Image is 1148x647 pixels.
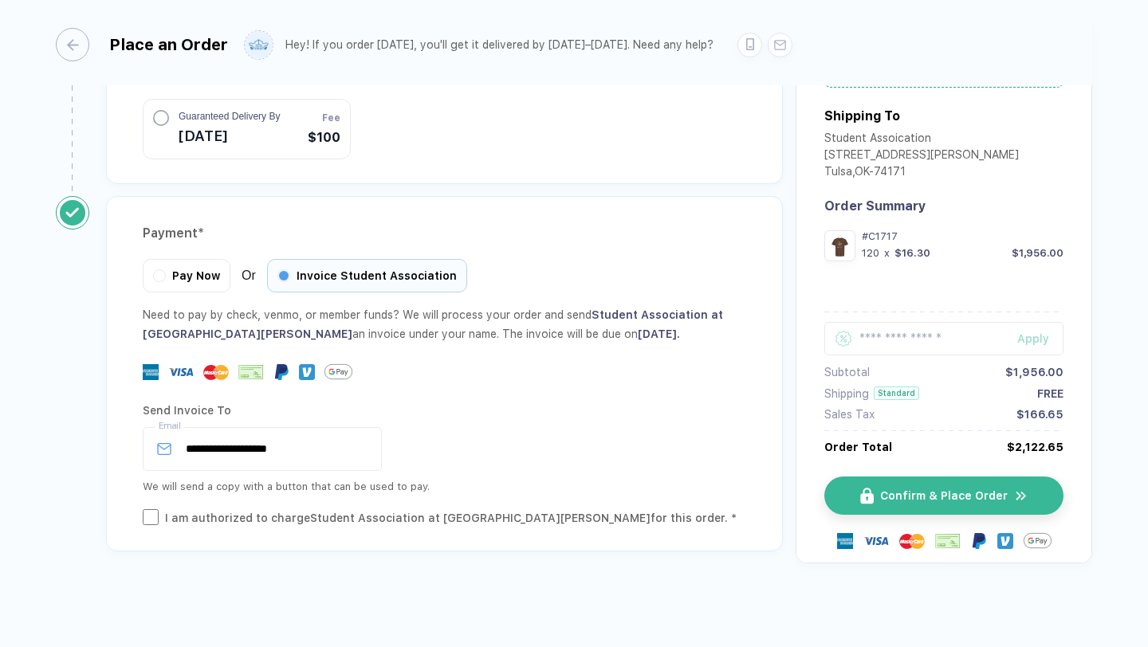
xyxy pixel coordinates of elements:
div: $2,122.65 [1007,441,1063,453]
img: visa [863,528,889,554]
div: $166.65 [1016,408,1063,421]
img: ebead801-849e-4fb5-843b-dd7d4e841cd4_nt_front_1758220737899.jpg [828,234,851,257]
div: Place an Order [109,35,228,54]
button: Apply [997,322,1063,355]
img: Paypal [273,364,289,380]
div: $1,956.00 [1005,366,1063,378]
button: iconConfirm & Place Ordericon [824,476,1063,515]
div: Invoice Student Association [267,259,467,292]
img: icon [860,488,874,504]
img: express [837,533,853,549]
span: Confirm & Place Order [880,489,1008,502]
div: Pay Now [143,259,230,292]
img: GPay [1024,527,1052,555]
div: x [883,247,891,259]
div: Or [143,259,467,292]
img: Venmo [997,533,1013,549]
img: master-card [899,528,925,554]
span: Pay Now [172,269,220,282]
div: Hey! If you order [DATE], you'll get it delivered by [DATE]–[DATE]. Need any help? [285,38,714,52]
span: [DATE] . [638,327,680,340]
span: Guaranteed Delivery By [179,109,280,124]
div: Need to pay by check, venmo, or member funds? We will process your order and send an invoice unde... [143,305,746,343]
div: $16.30 [894,247,930,259]
div: I am authorized to charge Student Association at [GEOGRAPHIC_DATA][PERSON_NAME] for this order. * [165,509,737,527]
span: $100 [308,128,340,147]
img: cheque [238,364,264,380]
div: Subtotal [824,366,870,378]
div: Order Total [824,441,892,453]
span: [DATE] [179,124,280,149]
div: Standard [874,386,919,400]
div: We will send a copy with a button that can be used to pay. [143,477,746,496]
img: user profile [245,31,273,59]
div: FREE [1037,387,1063,400]
div: Payment [143,221,746,246]
img: icon [1014,488,1028,504]
div: $1,956.00 [1012,247,1063,259]
img: Venmo [299,364,315,380]
div: 120 [862,247,879,259]
div: Send Invoice To [143,398,746,423]
span: Invoice Student Association [297,269,457,282]
div: Order Summary [824,198,1063,214]
img: Paypal [971,533,987,549]
div: Tulsa , OK - 74171 [824,165,1019,182]
img: visa [168,359,194,385]
div: [STREET_ADDRESS][PERSON_NAME] [824,148,1019,165]
div: Shipping To [824,108,900,124]
img: GPay [324,358,352,386]
div: Apply [1017,332,1063,345]
span: Fee [322,111,340,125]
img: express [143,364,159,380]
div: Shipping [824,387,869,400]
button: Guaranteed Delivery By[DATE]Fee$100 [143,99,351,159]
img: cheque [935,533,961,549]
div: Sales Tax [824,408,875,421]
div: #C1717 [862,230,1063,242]
div: Student Assoication [824,131,1019,148]
img: master-card [203,359,229,385]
